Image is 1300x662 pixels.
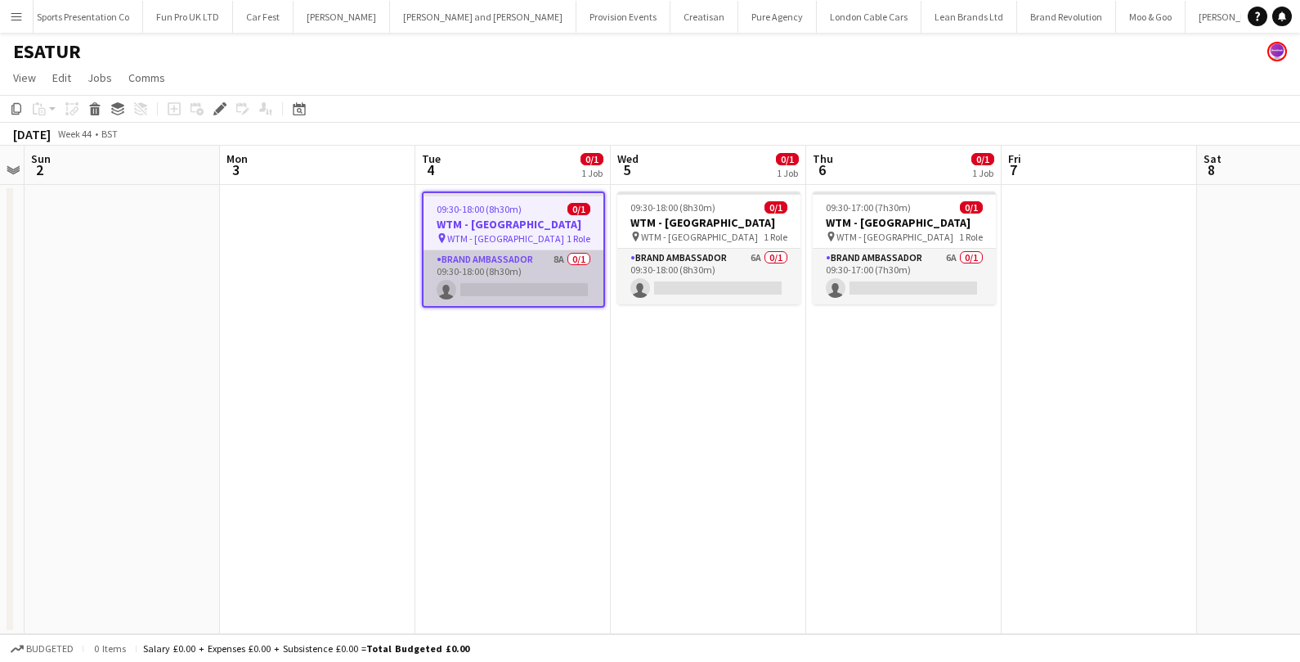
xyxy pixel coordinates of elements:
span: WTM - [GEOGRAPHIC_DATA] [836,231,953,243]
span: Fri [1008,151,1021,166]
app-job-card: 09:30-17:00 (7h30m)0/1WTM - [GEOGRAPHIC_DATA] WTM - [GEOGRAPHIC_DATA]1 RoleBrand Ambassador6A0/10... [813,191,996,304]
div: 1 Job [972,167,993,179]
span: Sun [31,151,51,166]
span: 0/1 [776,153,799,165]
span: 0 items [90,642,129,655]
span: Jobs [87,70,112,85]
app-card-role: Brand Ambassador6A0/109:30-18:00 (8h30m) [617,249,800,304]
div: Salary £0.00 + Expenses £0.00 + Subsistence £0.00 = [143,642,469,655]
div: BST [101,128,118,140]
button: Budgeted [8,640,76,658]
span: WTM - [GEOGRAPHIC_DATA] [447,232,564,245]
app-card-role: Brand Ambassador8A0/109:30-18:00 (8h30m) [424,250,603,306]
button: Moo & Goo [1116,1,1186,33]
button: Creatisan [670,1,738,33]
a: View [7,67,43,88]
button: [PERSON_NAME] and [PERSON_NAME] [390,1,576,33]
a: Edit [46,67,78,88]
button: London Cable Cars [817,1,921,33]
button: Pure Agency [738,1,817,33]
span: 09:30-17:00 (7h30m) [826,201,911,214]
span: 3 [224,160,248,179]
span: 2 [29,160,51,179]
div: [DATE] [13,126,51,142]
h3: WTM - [GEOGRAPHIC_DATA] [424,217,603,232]
span: 7 [1006,160,1021,179]
span: Comms [128,70,165,85]
span: 6 [810,160,833,179]
h3: WTM - [GEOGRAPHIC_DATA] [617,215,800,230]
app-job-card: 09:30-18:00 (8h30m)0/1WTM - [GEOGRAPHIC_DATA] WTM - [GEOGRAPHIC_DATA]1 RoleBrand Ambassador8A0/10... [422,191,605,308]
button: Sports Presentation Co [24,1,143,33]
span: 0/1 [581,153,603,165]
span: 0/1 [960,201,983,214]
button: Brand Revolution [1017,1,1116,33]
span: 09:30-18:00 (8h30m) [437,203,522,215]
button: Fun Pro UK LTD [143,1,233,33]
h1: ESATUR [13,39,81,64]
span: Total Budgeted £0.00 [366,642,469,655]
span: Mon [226,151,248,166]
span: Wed [617,151,639,166]
span: 4 [419,160,441,179]
button: Provision Events [576,1,670,33]
div: 1 Job [581,167,603,179]
span: WTM - [GEOGRAPHIC_DATA] [641,231,758,243]
button: Car Fest [233,1,294,33]
app-user-avatar: Sophie Barnes [1267,42,1287,61]
h3: WTM - [GEOGRAPHIC_DATA] [813,215,996,230]
span: Edit [52,70,71,85]
span: Thu [813,151,833,166]
button: Lean Brands Ltd [921,1,1017,33]
span: 1 Role [764,231,787,243]
span: Budgeted [26,643,74,655]
button: [PERSON_NAME] [294,1,390,33]
span: 0/1 [971,153,994,165]
span: 0/1 [567,203,590,215]
a: Jobs [81,67,119,88]
app-card-role: Brand Ambassador6A0/109:30-17:00 (7h30m) [813,249,996,304]
app-job-card: 09:30-18:00 (8h30m)0/1WTM - [GEOGRAPHIC_DATA] WTM - [GEOGRAPHIC_DATA]1 RoleBrand Ambassador6A0/10... [617,191,800,304]
span: View [13,70,36,85]
span: Tue [422,151,441,166]
span: Week 44 [54,128,95,140]
span: 5 [615,160,639,179]
span: 1 Role [567,232,590,245]
button: [PERSON_NAME] [1186,1,1282,33]
span: 09:30-18:00 (8h30m) [630,201,715,214]
div: 1 Job [777,167,798,179]
span: 1 Role [959,231,983,243]
span: 0/1 [764,201,787,214]
span: Sat [1204,151,1222,166]
a: Comms [122,67,172,88]
span: 8 [1201,160,1222,179]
